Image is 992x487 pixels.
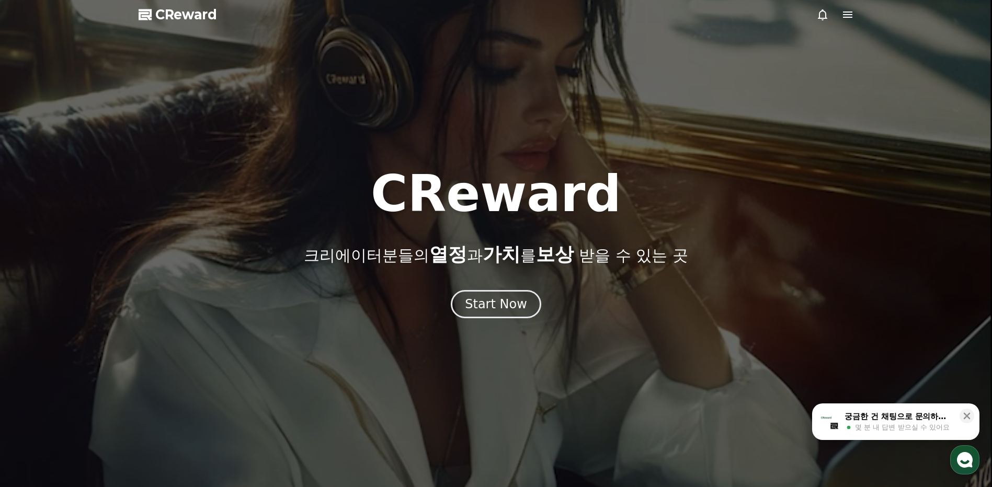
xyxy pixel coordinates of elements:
a: CReward [139,6,217,23]
span: 가치 [483,243,520,265]
button: Start Now [451,290,541,318]
span: 열정 [429,243,467,265]
a: Start Now [451,300,541,310]
p: 크리에이터분들의 과 를 받을 수 있는 곳 [304,244,688,265]
span: 보상 [536,243,574,265]
div: Start Now [465,296,527,312]
h1: CReward [371,169,621,219]
span: CReward [155,6,217,23]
